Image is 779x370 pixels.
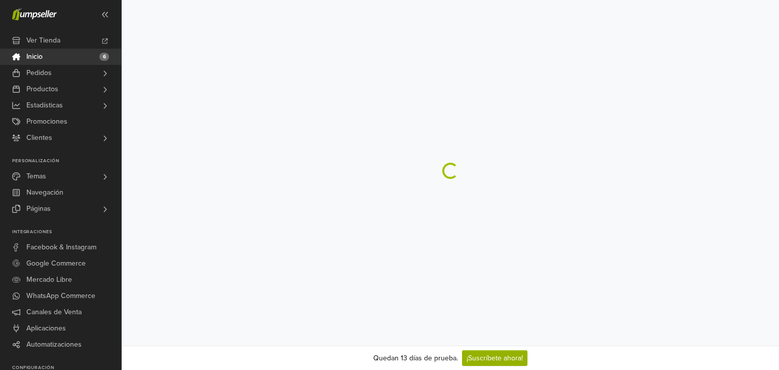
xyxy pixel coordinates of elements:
span: Canales de Venta [26,304,82,320]
span: Aplicaciones [26,320,66,337]
span: Páginas [26,201,51,217]
span: Temas [26,168,46,184]
span: Pedidos [26,65,52,81]
a: ¡Suscríbete ahora! [462,350,527,366]
span: Mercado Libre [26,272,72,288]
span: Navegación [26,184,63,201]
span: Estadísticas [26,97,63,114]
span: Automatizaciones [26,337,82,353]
span: Productos [26,81,58,97]
span: 6 [99,53,109,61]
p: Personalización [12,158,121,164]
span: Google Commerce [26,255,86,272]
span: Facebook & Instagram [26,239,96,255]
span: Promociones [26,114,67,130]
span: Inicio [26,49,43,65]
span: WhatsApp Commerce [26,288,95,304]
span: Clientes [26,130,52,146]
span: Ver Tienda [26,32,60,49]
p: Integraciones [12,229,121,235]
div: Quedan 13 días de prueba. [373,353,458,363]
